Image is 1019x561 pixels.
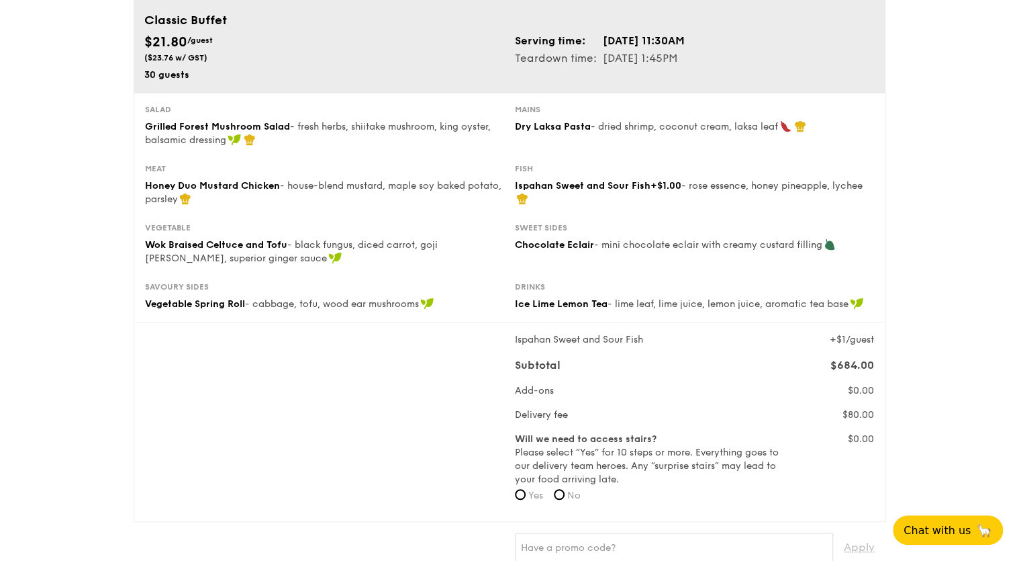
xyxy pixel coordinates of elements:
button: Chat with us🦙 [893,515,1003,545]
span: Vegetable Spring Roll [145,298,245,310]
span: Subtotal [515,359,561,372]
span: Honey Duo Mustard Chicken [145,180,280,191]
span: $684.00 [830,359,874,372]
span: - lime leaf, lime juice, lemon juice, aromatic tea base [608,298,848,310]
img: icon-vegan.f8ff3823.svg [850,298,863,310]
span: - mini chocolate eclair with creamy custard filling [594,239,822,251]
img: icon-chef-hat.a58ddaea.svg [244,134,256,146]
div: Fish [515,163,874,174]
td: [DATE] 1:45PM [602,50,685,67]
span: $0.00 [848,385,874,396]
td: Teardown time: [515,50,602,67]
label: Please select “Yes” for 10 steps or more. Everything goes to our delivery team heroes. Any “surpr... [515,433,781,486]
span: 🦙 [976,523,992,538]
span: - black fungus, diced carrot, goji [PERSON_NAME], superior ginger sauce [145,239,438,264]
span: No [567,490,581,501]
span: $0.00 [848,433,874,445]
span: +$1/guest [830,334,874,345]
span: - dried shrimp, coconut cream, laksa leaf [591,121,778,132]
div: Salad [145,104,504,115]
div: Vegetable [145,222,504,233]
span: Add-ons [515,385,554,396]
span: /guest [187,36,213,45]
img: icon-vegan.f8ff3823.svg [420,298,434,310]
span: Yes [528,490,543,501]
div: Sweet sides [515,222,874,233]
span: - rose essence, honey pineapple, lychee [681,180,863,191]
span: Ice Lime Lemon Tea [515,298,608,310]
span: Dry Laksa Pasta [515,121,591,132]
span: - fresh herbs, shiitake mushroom, king oyster, balsamic dressing [145,121,491,146]
img: icon-chef-hat.a58ddaea.svg [179,193,191,205]
td: [DATE] 11:30AM [602,32,685,50]
span: Wok Braised Celtuce and Tofu [145,239,287,251]
span: Ispahan Sweet and Sour Fish [515,180,650,191]
b: Will we need to access stairs? [515,433,657,445]
img: icon-vegan.f8ff3823.svg [328,252,342,264]
span: Ispahan Sweet and Sour Fish [515,334,643,345]
div: Meat [145,163,504,174]
span: - cabbage, tofu, wood ear mushrooms [245,298,419,310]
span: Chocolate Eclair [515,239,594,251]
div: 30 guests [144,69,504,82]
img: icon-vegetarian.fe4039eb.svg [824,239,836,251]
span: - house-blend mustard, maple soy baked potato, parsley [145,180,501,205]
div: Mains [515,104,874,115]
span: +$1.00 [650,180,681,191]
span: Delivery fee [515,409,568,421]
span: ($23.76 w/ GST) [144,53,207,62]
span: $80.00 [842,409,874,421]
div: Classic Buffet [144,11,875,30]
input: No [554,489,565,500]
input: Yes [515,489,526,500]
img: icon-chef-hat.a58ddaea.svg [794,120,806,132]
td: Serving time: [515,32,602,50]
img: icon-vegan.f8ff3823.svg [228,134,241,146]
img: icon-spicy.37a8142b.svg [779,120,791,132]
div: Savoury sides [145,282,504,292]
img: icon-chef-hat.a58ddaea.svg [516,193,528,205]
span: Grilled Forest Mushroom Salad [145,121,290,132]
span: Chat with us [904,524,971,537]
span: $21.80 [144,34,187,50]
div: Drinks [515,282,874,292]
